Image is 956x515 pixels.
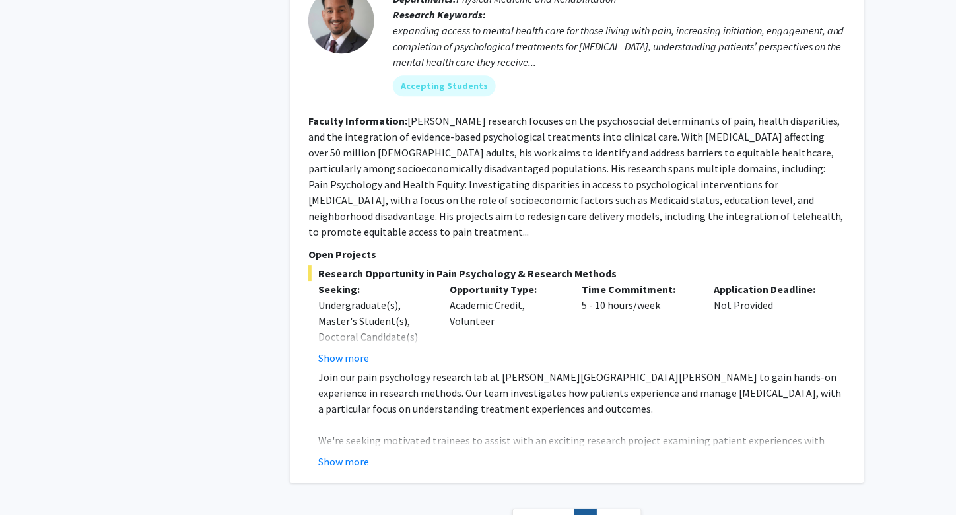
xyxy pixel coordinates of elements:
[10,456,56,505] iframe: Chat
[572,281,704,366] div: 5 - 10 hours/week
[704,281,836,366] div: Not Provided
[308,246,846,262] p: Open Projects
[318,281,430,297] p: Seeking:
[393,75,496,96] mat-chip: Accepting Students
[308,114,407,127] b: Faculty Information:
[450,281,563,297] p: Opportunity Type:
[318,297,430,456] div: Undergraduate(s), Master's Student(s), Doctoral Candidate(s) (PhD, MD, DMD, PharmD, etc.), Postdo...
[393,8,486,21] b: Research Keywords:
[440,281,572,366] div: Academic Credit, Volunteer
[308,265,846,281] span: Research Opportunity in Pain Psychology & Research Methods
[318,369,846,417] p: Join our pain psychology research lab at [PERSON_NAME][GEOGRAPHIC_DATA][PERSON_NAME] to gain hand...
[393,22,846,70] div: expanding access to mental health care for those living with pain, increasing initiation, engagem...
[318,454,369,469] button: Show more
[318,350,369,366] button: Show more
[582,281,695,297] p: Time Commitment:
[714,281,826,297] p: Application Deadline:
[318,432,846,464] p: We're seeking motivated trainees to assist with an exciting research project examining patient ex...
[308,114,844,238] fg-read-more: [PERSON_NAME] research focuses on the psychosocial determinants of pain, health disparities, and ...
